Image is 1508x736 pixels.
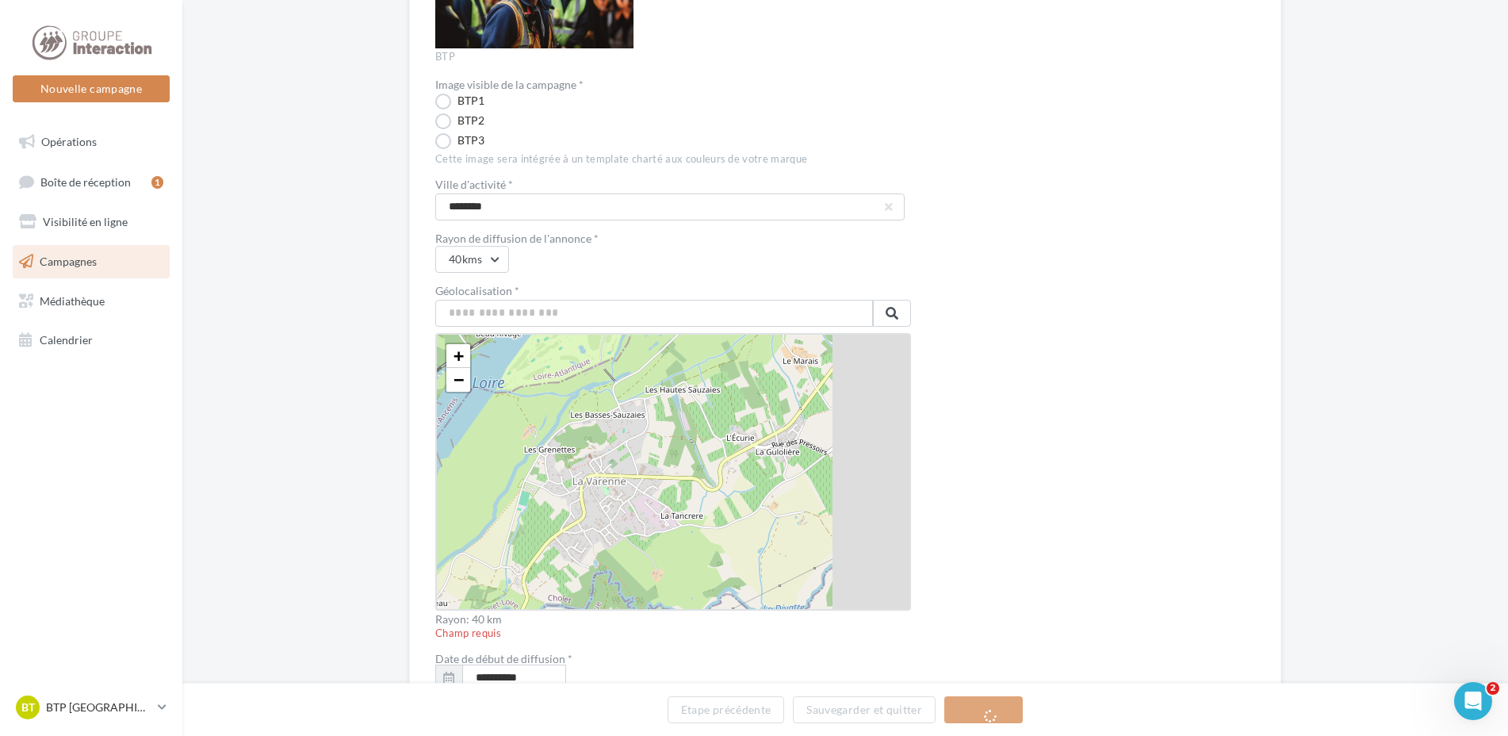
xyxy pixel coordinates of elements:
a: Boîte de réception1 [10,165,173,199]
span: Opérations [41,135,97,148]
button: Nouvelle campagne [13,75,170,102]
div: Rayon: 40 km [435,614,911,625]
a: Calendrier [10,324,173,357]
button: Etape précédente [668,696,785,723]
span: 2 [1487,682,1499,695]
a: Médiathèque [10,285,173,318]
button: 40kms [435,246,509,273]
span: − [454,370,464,389]
a: BT BTP [GEOGRAPHIC_DATA] [13,692,170,723]
a: Visibilité en ligne [10,205,173,239]
iframe: Intercom live chat [1454,682,1492,720]
div: Champ requis [435,627,911,641]
button: Sauvegarder et quitter [793,696,936,723]
label: Ville d'activité * [435,179,898,190]
span: Visibilité en ligne [43,215,128,228]
div: Cette image sera intégrée à un template charté aux couleurs de votre marque [435,152,911,167]
label: BTP2 [435,113,484,129]
span: + [454,346,464,366]
div: BTP [435,50,911,64]
div: Rayon de diffusion de l'annonce * [435,233,911,244]
label: Date de début de diffusion * [435,654,572,665]
span: BT [21,700,35,715]
span: Campagnes [40,255,97,268]
a: Zoom out [446,368,470,392]
p: BTP [GEOGRAPHIC_DATA] [46,700,151,715]
a: Campagnes [10,245,173,278]
span: Médiathèque [40,293,105,307]
label: BTP3 [435,133,484,149]
div: 1 [151,176,163,189]
a: Zoom in [446,344,470,368]
span: Calendrier [40,333,93,347]
label: BTP1 [435,94,484,109]
a: Opérations [10,125,173,159]
label: Image visible de la campagne * [435,79,584,90]
label: Géolocalisation * [435,286,911,297]
span: Boîte de réception [40,174,131,188]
